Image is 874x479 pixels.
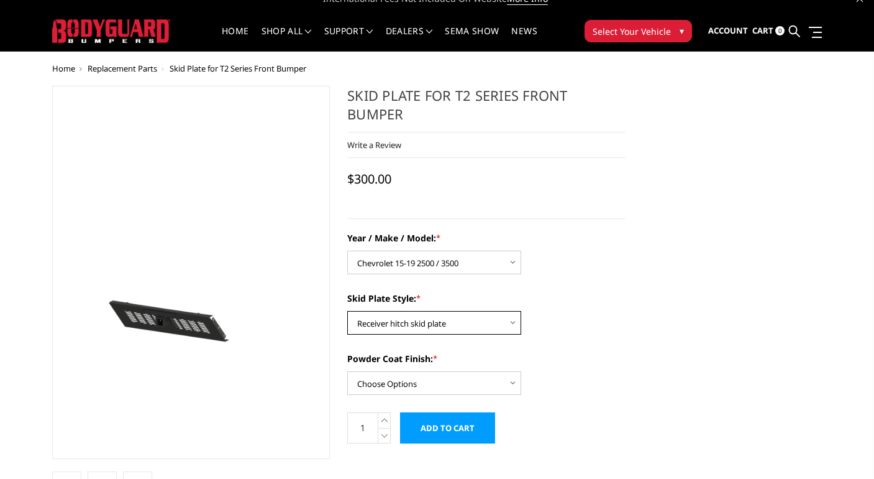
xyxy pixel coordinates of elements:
[52,63,75,74] a: Home
[347,352,626,365] label: Powder Coat Finish:
[812,419,874,479] iframe: Chat Widget
[88,63,157,74] a: Replacement Parts
[708,25,748,36] span: Account
[347,170,391,187] span: $300.00
[585,20,692,42] button: Select Your Vehicle
[752,14,785,48] a: Cart 0
[324,27,373,51] a: Support
[775,26,785,35] span: 0
[593,25,671,38] span: Select Your Vehicle
[400,412,495,444] input: Add to Cart
[52,19,170,42] img: BODYGUARD BUMPERS
[680,24,684,37] span: ▾
[445,27,499,51] a: SEMA Show
[347,139,401,151] a: Write a Review
[170,63,306,74] span: Skid Plate for T2 Series Front Bumper
[222,27,248,51] a: Home
[347,292,626,305] label: Skid Plate Style:
[347,231,626,244] label: Year / Make / Model:
[511,27,537,51] a: News
[752,25,773,36] span: Cart
[347,86,626,133] h1: Skid Plate for T2 Series Front Bumper
[386,27,433,51] a: Dealers
[262,27,312,51] a: shop all
[52,86,330,459] a: Skid Plate for T2 Series Front Bumper
[708,14,748,48] a: Account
